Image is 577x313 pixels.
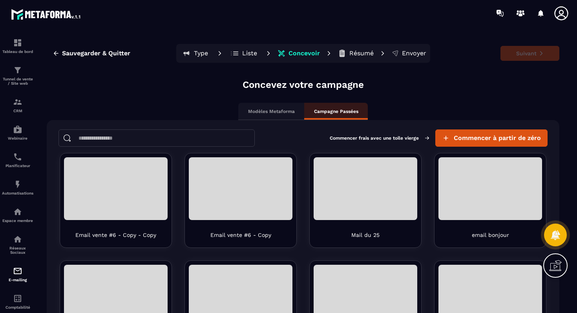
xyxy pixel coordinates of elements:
[248,108,295,115] p: Modèles Metaforma
[11,7,82,21] img: logo
[2,32,33,60] a: formationformationTableau de bord
[13,207,22,217] img: automations
[13,38,22,47] img: formation
[2,305,33,309] p: Comptabilité
[435,129,548,147] button: Commencer à partir de zéro
[2,60,33,91] a: formationformationTunnel de vente / Site web
[13,97,22,107] img: formation
[2,201,33,229] a: automationsautomationsEspace membre
[402,49,426,57] p: Envoyer
[2,109,33,113] p: CRM
[2,77,33,86] p: Tunnel de vente / Site web
[13,152,22,162] img: scheduler
[2,91,33,119] a: formationformationCRM
[330,135,429,141] p: Commencer frais avec une toile vierge
[275,45,322,61] button: Concevoir
[13,235,22,244] img: social-network
[389,45,429,61] button: Envoyer
[2,260,33,288] a: emailemailE-mailing
[2,146,33,174] a: schedulerschedulerPlanificateur
[2,278,33,282] p: E-mailing
[2,229,33,260] a: social-networksocial-networkRéseaux Sociaux
[2,174,33,201] a: automationsautomationsAutomatisations
[288,49,320,57] p: Concevoir
[349,49,374,57] p: Résumé
[314,108,358,115] p: Campagne Passées
[178,45,213,61] button: Type
[472,231,509,239] p: email bonjour
[2,218,33,223] p: Espace membre
[2,164,33,168] p: Planificateur
[13,125,22,134] img: automations
[2,191,33,195] p: Automatisations
[75,231,156,239] p: Email vente #6 - Copy - Copy
[13,266,22,276] img: email
[243,78,364,91] p: Concevez votre campagne
[351,231,380,239] p: Mail du 25
[62,49,130,57] span: Sauvegarder & Quitter
[2,246,33,255] p: Réseaux Sociaux
[2,119,33,146] a: automationsautomationsWebinaire
[336,45,376,61] button: Résumé
[454,134,541,142] span: Commencer à partir de zéro
[13,66,22,75] img: formation
[226,45,262,61] button: Liste
[47,46,136,60] button: Sauvegarder & Quitter
[242,49,257,57] p: Liste
[210,231,271,239] p: Email vente #6 - Copy
[2,136,33,140] p: Webinaire
[2,49,33,54] p: Tableau de bord
[13,180,22,189] img: automations
[13,294,22,303] img: accountant
[194,49,208,57] p: Type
